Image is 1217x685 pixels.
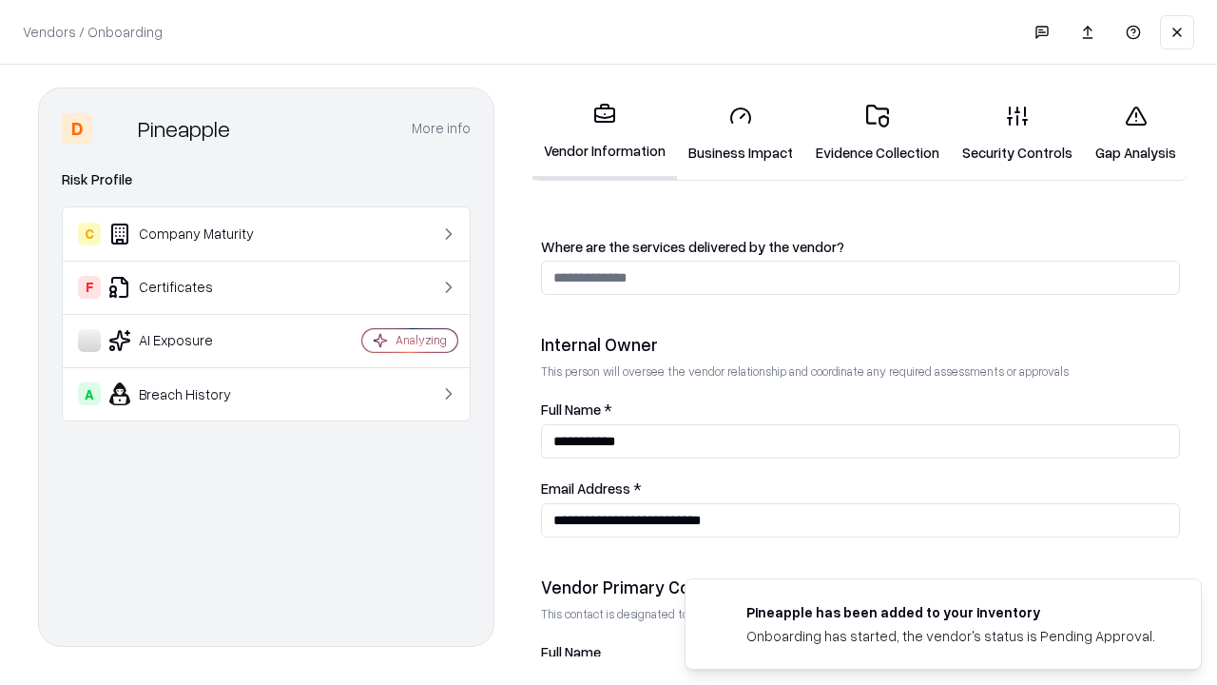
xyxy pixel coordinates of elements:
[951,89,1084,178] a: Security Controls
[62,113,92,144] div: D
[62,168,471,191] div: Risk Profile
[541,333,1180,356] div: Internal Owner
[23,22,163,42] p: Vendors / Onboarding
[78,276,101,299] div: F
[1084,89,1188,178] a: Gap Analysis
[541,606,1180,622] p: This contact is designated to receive the assessment request from Shift
[541,240,1180,254] label: Where are the services delivered by the vendor?
[541,363,1180,380] p: This person will oversee the vendor relationship and coordinate any required assessments or appro...
[708,602,731,625] img: pineappleenergy.com
[541,576,1180,598] div: Vendor Primary Contact
[78,223,305,245] div: Company Maturity
[532,88,677,180] a: Vendor Information
[746,602,1155,622] div: Pineapple has been added to your inventory
[138,113,230,144] div: Pineapple
[78,329,305,352] div: AI Exposure
[746,626,1155,646] div: Onboarding has started, the vendor's status is Pending Approval.
[804,89,951,178] a: Evidence Collection
[78,223,101,245] div: C
[78,382,101,405] div: A
[78,276,305,299] div: Certificates
[541,402,1180,417] label: Full Name *
[677,89,804,178] a: Business Impact
[78,382,305,405] div: Breach History
[396,332,447,348] div: Analyzing
[541,481,1180,496] label: Email Address *
[412,111,471,146] button: More info
[541,645,1180,659] label: Full Name
[100,113,130,144] img: Pineapple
